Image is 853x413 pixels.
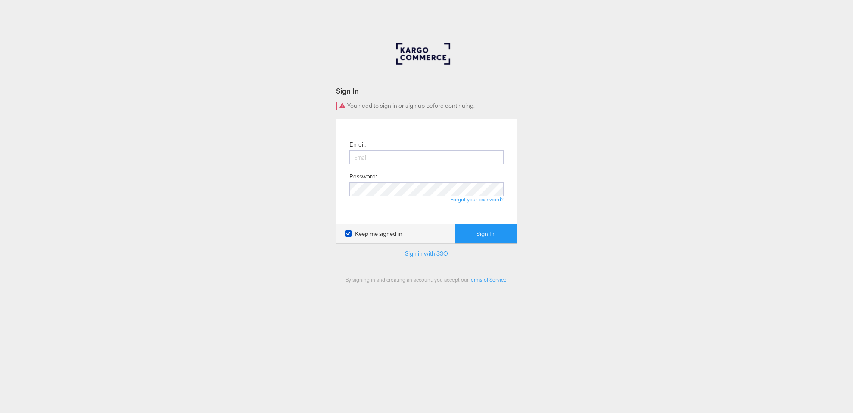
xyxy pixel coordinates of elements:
[349,150,504,164] input: Email
[336,86,517,96] div: Sign In
[349,141,366,149] label: Email:
[469,276,507,283] a: Terms of Service
[349,172,377,181] label: Password:
[336,102,517,110] div: You need to sign in or sign up before continuing.
[405,250,448,257] a: Sign in with SSO
[451,196,504,203] a: Forgot your password?
[336,276,517,283] div: By signing in and creating an account, you accept our .
[455,224,517,244] button: Sign In
[345,230,402,238] label: Keep me signed in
